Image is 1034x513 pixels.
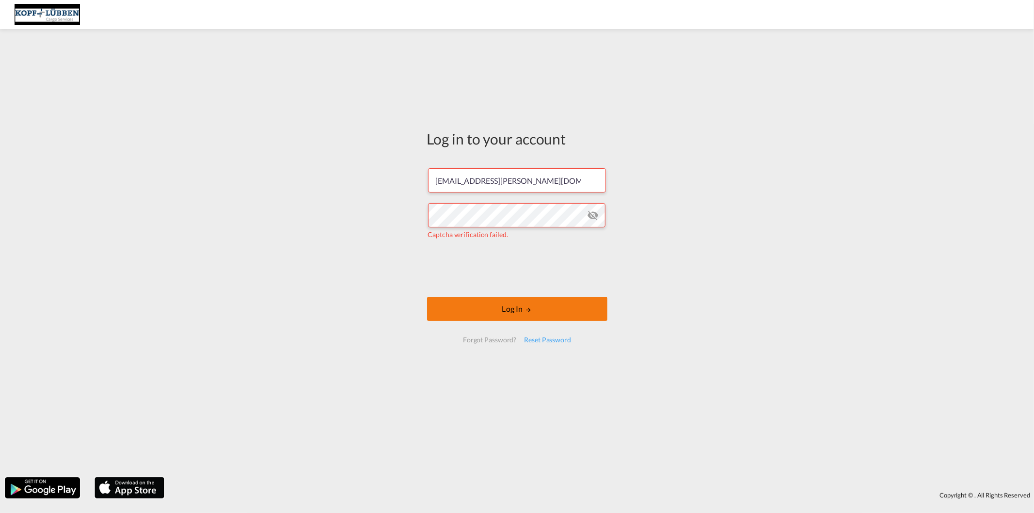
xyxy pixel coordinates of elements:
input: Enter email/phone number [428,168,606,192]
div: Forgot Password? [459,331,520,349]
iframe: reCAPTCHA [444,249,591,287]
img: 25cf3bb0aafc11ee9c4fdbd399af7748.JPG [15,4,80,26]
button: LOGIN [427,297,607,321]
div: Reset Password [520,331,575,349]
div: Log in to your account [427,128,607,149]
div: Copyright © . All Rights Reserved [169,487,1034,503]
img: apple.png [94,476,165,499]
span: Captcha verification failed. [428,230,508,239]
md-icon: icon-eye-off [587,209,599,221]
img: google.png [4,476,81,499]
